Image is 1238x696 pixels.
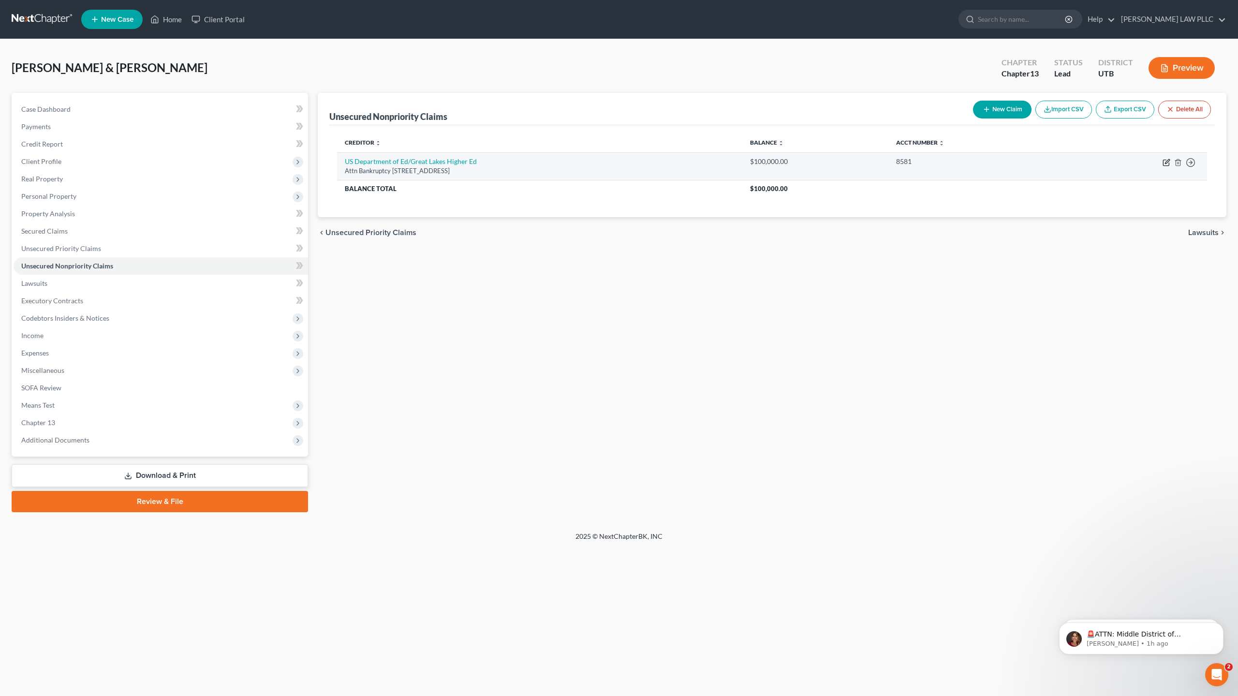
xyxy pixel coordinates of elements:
[1225,663,1233,671] span: 2
[21,436,89,444] span: Additional Documents
[1116,11,1226,28] a: [PERSON_NAME] LAW PLLC
[978,10,1066,28] input: Search by name...
[1096,101,1154,118] a: Export CSV
[1054,57,1083,68] div: Status
[21,279,47,287] span: Lawsuits
[1205,663,1228,686] iframe: Intercom live chat
[14,205,308,222] a: Property Analysis
[1158,101,1211,118] button: Delete All
[1188,229,1219,237] span: Lawsuits
[21,366,64,374] span: Miscellaneous
[21,349,49,357] span: Expenses
[187,11,250,28] a: Client Portal
[345,166,735,176] div: Attn Bankruptcy [STREET_ADDRESS]
[1149,57,1215,79] button: Preview
[750,185,788,193] span: $100,000.00
[14,101,308,118] a: Case Dashboard
[21,244,101,252] span: Unsecured Priority Claims
[1045,602,1238,670] iframe: Intercom notifications message
[1054,68,1083,79] div: Lead
[939,140,944,146] i: unfold_more
[750,157,881,166] div: $100,000.00
[1002,57,1039,68] div: Chapter
[345,139,381,146] a: Creditor unfold_more
[14,292,308,310] a: Executory Contracts
[1083,11,1115,28] a: Help
[343,532,895,549] div: 2025 © NextChapterBK, INC
[325,229,416,237] span: Unsecured Priority Claims
[21,105,71,113] span: Case Dashboard
[329,111,447,122] div: Unsecured Nonpriority Claims
[1002,68,1039,79] div: Chapter
[21,296,83,305] span: Executory Contracts
[21,140,63,148] span: Credit Report
[101,16,133,23] span: New Case
[12,464,308,487] a: Download & Print
[1188,229,1226,237] button: Lawsuits chevron_right
[14,379,308,397] a: SOFA Review
[318,229,416,237] button: chevron_left Unsecured Priority Claims
[896,157,1056,166] div: 8581
[12,60,207,74] span: [PERSON_NAME] & [PERSON_NAME]
[21,209,75,218] span: Property Analysis
[14,222,308,240] a: Secured Claims
[337,180,742,197] th: Balance Total
[21,262,113,270] span: Unsecured Nonpriority Claims
[14,257,308,275] a: Unsecured Nonpriority Claims
[12,491,308,512] a: Review & File
[14,275,308,292] a: Lawsuits
[896,139,944,146] a: Acct Number unfold_more
[21,227,68,235] span: Secured Claims
[973,101,1032,118] button: New Claim
[14,240,308,257] a: Unsecured Priority Claims
[345,157,477,165] a: US Department of Ed/Great Lakes Higher Ed
[146,11,187,28] a: Home
[1098,68,1133,79] div: UTB
[1030,69,1039,78] span: 13
[21,401,55,409] span: Means Test
[1219,229,1226,237] i: chevron_right
[318,229,325,237] i: chevron_left
[21,331,44,340] span: Income
[14,118,308,135] a: Payments
[21,175,63,183] span: Real Property
[778,140,784,146] i: unfold_more
[21,122,51,131] span: Payments
[21,157,61,165] span: Client Profile
[750,139,784,146] a: Balance unfold_more
[21,418,55,427] span: Chapter 13
[21,192,76,200] span: Personal Property
[21,314,109,322] span: Codebtors Insiders & Notices
[1098,57,1133,68] div: District
[21,384,61,392] span: SOFA Review
[375,140,381,146] i: unfold_more
[1035,101,1092,118] button: Import CSV
[14,135,308,153] a: Credit Report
